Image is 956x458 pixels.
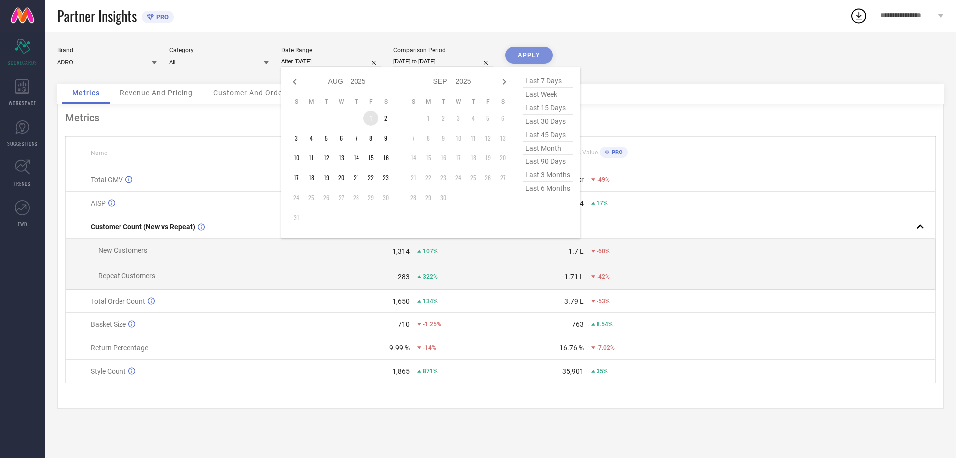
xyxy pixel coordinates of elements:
[406,170,421,185] td: Sun Sep 21 2025
[289,210,304,225] td: Sun Aug 31 2025
[363,131,378,146] td: Fri Aug 08 2025
[7,140,38,147] span: SUGGESTIONS
[523,142,573,155] span: last month
[421,131,436,146] td: Mon Sep 08 2025
[349,190,363,205] td: Thu Aug 28 2025
[421,111,436,126] td: Mon Sep 01 2025
[304,98,319,106] th: Monday
[91,320,126,328] span: Basket Size
[349,131,363,146] td: Thu Aug 07 2025
[436,190,451,205] td: Tue Sep 30 2025
[480,98,495,106] th: Friday
[466,111,480,126] td: Thu Sep 04 2025
[495,98,510,106] th: Saturday
[421,151,436,165] td: Mon Sep 15 2025
[281,47,381,54] div: Date Range
[91,176,123,184] span: Total GMV
[65,112,936,124] div: Metrics
[498,76,510,88] div: Next month
[597,368,608,375] span: 35%
[495,170,510,185] td: Sat Sep 27 2025
[349,98,363,106] th: Thursday
[572,320,584,328] div: 763
[480,111,495,126] td: Fri Sep 05 2025
[304,151,319,165] td: Mon Aug 11 2025
[334,151,349,165] td: Wed Aug 13 2025
[91,199,106,207] span: AISP
[363,170,378,185] td: Fri Aug 22 2025
[289,170,304,185] td: Sun Aug 17 2025
[523,115,573,128] span: last 30 days
[451,111,466,126] td: Wed Sep 03 2025
[436,151,451,165] td: Tue Sep 16 2025
[597,298,610,305] span: -53%
[451,98,466,106] th: Wednesday
[466,170,480,185] td: Thu Sep 25 2025
[523,128,573,142] span: last 45 days
[436,131,451,146] td: Tue Sep 09 2025
[289,76,301,88] div: Previous month
[466,98,480,106] th: Thursday
[436,170,451,185] td: Tue Sep 23 2025
[57,6,137,26] span: Partner Insights
[393,47,493,54] div: Comparison Period
[423,344,436,351] span: -14%
[9,99,36,107] span: WORKSPACE
[319,190,334,205] td: Tue Aug 26 2025
[289,151,304,165] td: Sun Aug 10 2025
[421,170,436,185] td: Mon Sep 22 2025
[154,13,169,21] span: PRO
[120,89,193,97] span: Revenue And Pricing
[392,297,410,305] div: 1,650
[421,98,436,106] th: Monday
[423,298,438,305] span: 134%
[523,155,573,168] span: last 90 days
[334,98,349,106] th: Wednesday
[480,131,495,146] td: Fri Sep 12 2025
[289,98,304,106] th: Sunday
[597,321,613,328] span: 8.54%
[523,101,573,115] span: last 15 days
[564,297,584,305] div: 3.79 L
[466,151,480,165] td: Thu Sep 18 2025
[523,168,573,182] span: last 3 months
[98,272,155,280] span: Repeat Customers
[495,131,510,146] td: Sat Sep 13 2025
[423,368,438,375] span: 871%
[451,170,466,185] td: Wed Sep 24 2025
[72,89,100,97] span: Metrics
[18,220,27,228] span: FWD
[451,131,466,146] td: Wed Sep 10 2025
[597,344,615,351] span: -7.02%
[91,223,195,231] span: Customer Count (New vs Repeat)
[423,321,441,328] span: -1.25%
[423,273,438,280] span: 322%
[495,151,510,165] td: Sat Sep 20 2025
[393,56,493,67] input: Select comparison period
[436,98,451,106] th: Tuesday
[91,150,107,156] span: Name
[392,367,410,375] div: 1,865
[91,344,148,352] span: Return Percentage
[480,170,495,185] td: Fri Sep 26 2025
[564,273,584,281] div: 1.71 L
[559,344,584,352] div: 16.76 %
[378,131,393,146] td: Sat Aug 09 2025
[14,180,31,187] span: TRENDS
[319,98,334,106] th: Tuesday
[378,151,393,165] td: Sat Aug 16 2025
[523,74,573,88] span: last 7 days
[334,170,349,185] td: Wed Aug 20 2025
[466,131,480,146] td: Thu Sep 11 2025
[495,111,510,126] td: Sat Sep 06 2025
[480,151,495,165] td: Fri Sep 19 2025
[392,247,410,255] div: 1,314
[378,170,393,185] td: Sat Aug 23 2025
[423,248,438,255] span: 107%
[289,131,304,146] td: Sun Aug 03 2025
[850,7,868,25] div: Open download list
[98,246,147,254] span: New Customers
[289,190,304,205] td: Sun Aug 24 2025
[91,367,126,375] span: Style Count
[213,89,289,97] span: Customer And Orders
